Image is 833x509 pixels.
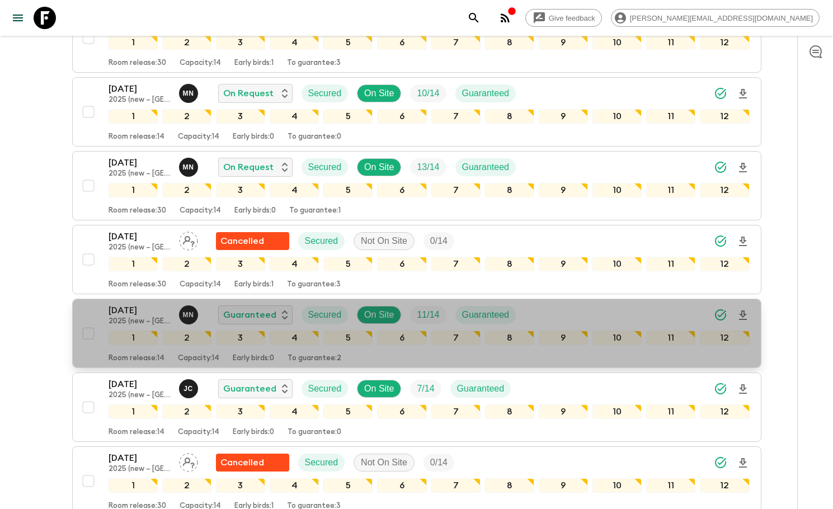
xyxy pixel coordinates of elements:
div: 7 [431,257,481,271]
div: 1 [109,35,158,50]
p: To guarantee: 3 [287,59,341,68]
p: Early birds: 1 [234,59,274,68]
div: 5 [323,478,373,493]
div: 12 [700,109,749,124]
button: [DATE]2025 (new – [GEOGRAPHIC_DATA])Maho NagaredaOn RequestSecuredOn SiteTrip FillGuaranteed12345... [72,77,761,147]
div: 12 [700,183,749,197]
span: Maho Nagareda [179,161,200,170]
div: 3 [216,183,265,197]
p: Room release: 14 [109,133,164,142]
div: 4 [270,257,319,271]
span: Give feedback [543,14,601,22]
p: To guarantee: 0 [288,133,341,142]
span: [PERSON_NAME][EMAIL_ADDRESS][DOMAIN_NAME] [624,14,819,22]
div: 2 [162,257,211,271]
div: Not On Site [354,232,415,250]
p: On Site [364,308,394,322]
div: 1 [109,257,158,271]
div: 8 [485,478,534,493]
p: Guaranteed [462,161,510,174]
p: 2025 (new – [GEOGRAPHIC_DATA]) [109,243,170,252]
p: Early birds: 0 [233,133,274,142]
div: 8 [485,109,534,124]
div: 3 [216,109,265,124]
div: 6 [377,478,426,493]
div: On Site [357,306,401,324]
div: On Site [357,380,401,398]
svg: Download Onboarding [736,383,750,396]
button: [DATE]2025 (new – [GEOGRAPHIC_DATA])Assign pack leaderFlash Pack cancellationSecuredNot On SiteTr... [72,225,761,294]
p: M N [183,89,194,98]
p: Cancelled [220,456,264,469]
p: Early birds: 0 [233,428,274,437]
p: 2025 (new – [GEOGRAPHIC_DATA]) [109,169,170,178]
div: 3 [216,404,265,419]
div: 11 [646,109,695,124]
div: 10 [592,257,642,271]
p: J C [183,384,193,393]
div: 2 [162,35,211,50]
p: Room release: 30 [109,206,166,215]
svg: Download Onboarding [736,87,750,101]
svg: Download Onboarding [736,309,750,322]
p: On Site [364,161,394,174]
p: Guaranteed [223,308,276,322]
div: 7 [431,183,481,197]
div: Flash Pack cancellation [216,232,289,250]
div: 2 [162,109,211,124]
p: Early birds: 0 [234,206,276,215]
div: 10 [592,331,642,345]
svg: Synced Successfully [714,382,727,395]
div: Flash Pack cancellation [216,454,289,472]
div: 6 [377,35,426,50]
div: Trip Fill [410,84,446,102]
p: On Request [223,87,274,100]
p: To guarantee: 1 [289,206,341,215]
div: 7 [431,331,481,345]
p: Secured [305,234,338,248]
p: Guaranteed [462,87,510,100]
div: 4 [270,109,319,124]
p: Secured [308,308,342,322]
p: On Site [364,382,394,395]
p: To guarantee: 3 [287,280,341,289]
p: Room release: 30 [109,59,166,68]
svg: Synced Successfully [714,161,727,174]
span: Assign pack leader [179,456,198,465]
button: MN [179,305,200,324]
button: [DATE]2025 (new – [GEOGRAPHIC_DATA])Maho NagaredaOn RequestSecuredOn SiteTrip FillGuaranteed12345... [72,151,761,220]
p: To guarantee: 2 [288,354,341,363]
p: [DATE] [109,82,170,96]
div: 8 [485,35,534,50]
p: 2025 (new – [GEOGRAPHIC_DATA]) [109,317,170,326]
div: 1 [109,404,158,419]
div: 2 [162,478,211,493]
p: Guaranteed [462,308,510,322]
p: Not On Site [361,234,407,248]
div: [PERSON_NAME][EMAIL_ADDRESS][DOMAIN_NAME] [611,9,820,27]
div: 2 [162,183,211,197]
p: On Site [364,87,394,100]
div: 6 [377,109,426,124]
div: 5 [323,331,373,345]
div: 7 [431,478,481,493]
p: [DATE] [109,378,170,391]
p: Capacity: 14 [178,428,219,437]
svg: Download Onboarding [736,235,750,248]
svg: Download Onboarding [736,456,750,470]
a: Give feedback [525,9,602,27]
div: 4 [270,183,319,197]
div: 8 [485,404,534,419]
p: Secured [308,382,342,395]
p: Secured [308,161,342,174]
p: [DATE] [109,304,170,317]
p: To guarantee: 0 [288,428,341,437]
p: 0 / 14 [430,456,448,469]
div: 10 [592,404,642,419]
div: Trip Fill [423,454,454,472]
span: Assign pack leader [179,235,198,244]
div: 6 [377,183,426,197]
p: [DATE] [109,156,170,169]
p: Capacity: 14 [178,354,219,363]
div: 7 [431,109,481,124]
